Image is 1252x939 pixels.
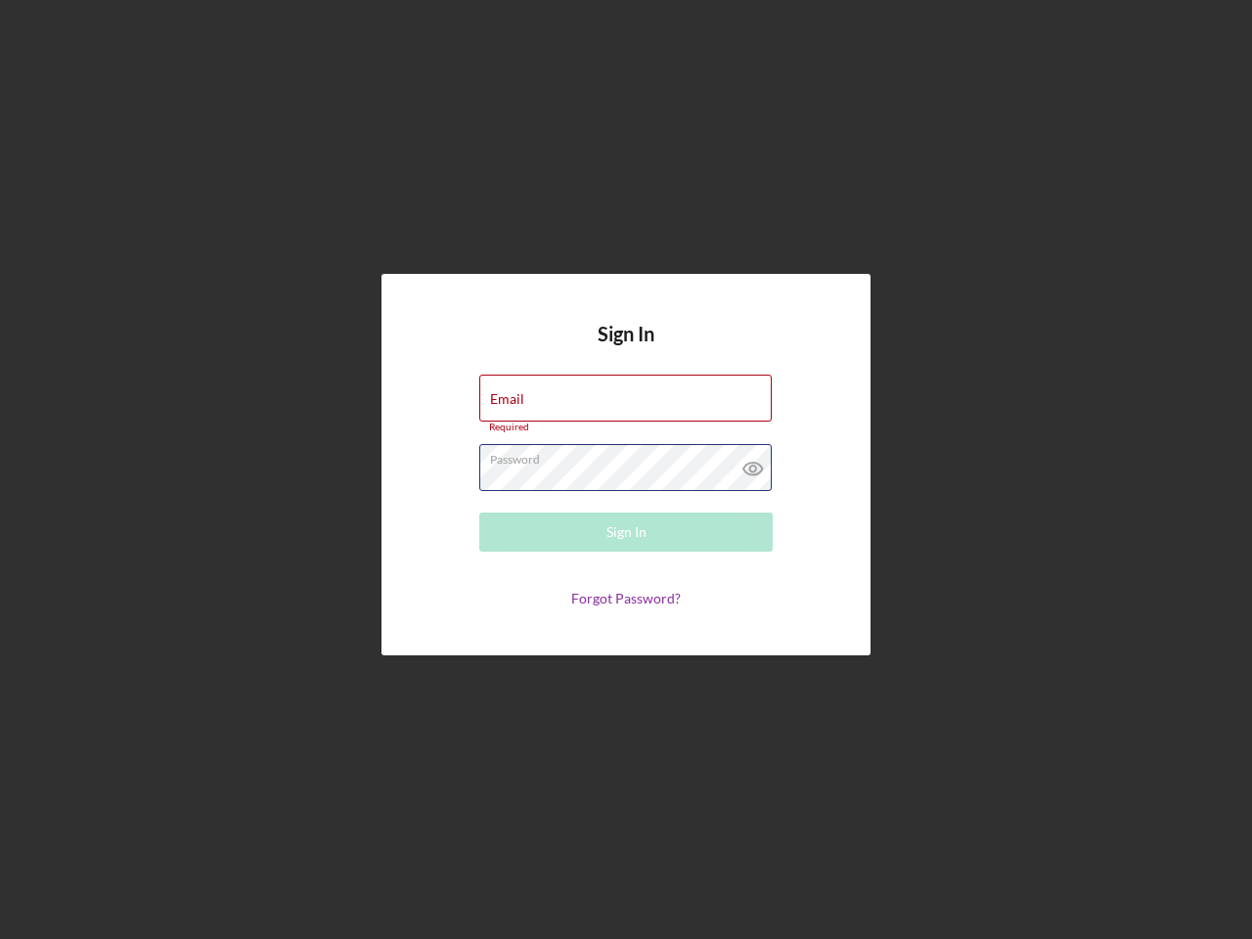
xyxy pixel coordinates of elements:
label: Email [490,391,524,407]
h4: Sign In [598,323,654,375]
button: Sign In [479,513,773,552]
a: Forgot Password? [571,590,681,606]
div: Sign In [606,513,647,552]
label: Password [490,445,772,467]
div: Required [479,422,773,433]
